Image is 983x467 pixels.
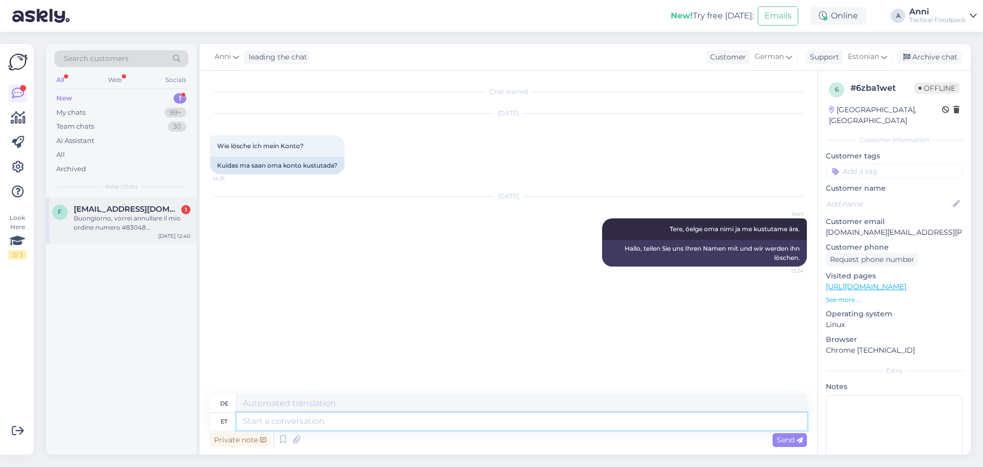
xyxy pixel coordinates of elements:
[245,52,307,63] div: leading the chat
[8,250,27,259] div: 2 / 3
[829,105,942,126] div: [GEOGRAPHIC_DATA], [GEOGRAPHIC_DATA]
[221,413,227,430] div: et
[826,345,963,356] p: Chrome [TECHNICAL_ID]
[765,267,804,275] span: 13:34
[217,142,304,150] span: Wie lösche ich mein Konto?
[63,53,129,64] span: Search customers
[826,242,963,253] p: Customer phone
[826,381,963,392] p: Notes
[210,157,345,174] div: Kuidas ma saan oma konto kustutada?
[56,121,94,132] div: Team chats
[210,109,807,118] div: [DATE]
[54,73,66,87] div: All
[826,295,963,304] p: See more ...
[826,319,963,330] p: Linux
[158,232,190,240] div: [DATE] 12:40
[210,433,270,447] div: Private note
[826,198,951,210] input: Add name
[826,366,963,375] div: Extra
[765,210,804,218] span: Anni
[670,225,800,233] span: Tere, öelge oma nimi ja me kustutame ära.
[706,52,746,63] div: Customer
[168,121,186,132] div: 30
[8,52,28,72] img: Askly Logo
[74,205,180,214] span: fantuzzi04@gmail.com
[164,108,186,118] div: 99+
[213,175,251,182] span: 14:31
[105,182,138,191] span: New chats
[909,8,966,16] div: Anni
[826,135,963,145] div: Customer information
[914,83,959,94] span: Offline
[671,11,693,21] b: New!
[174,93,186,104] div: 1
[810,7,866,25] div: Online
[826,309,963,319] p: Operating system
[671,10,754,22] div: Try free [DATE]:
[850,82,914,94] div: # 6zba1wet
[806,52,839,63] div: Support
[909,8,977,24] a: AnniTactical Foodpack
[106,73,124,87] div: Web
[602,240,807,267] div: Hallo, teilen Sie uns Ihren Namen mit und wir werden ihn löschen.
[220,395,228,412] div: de
[777,435,803,444] span: Send
[8,213,27,259] div: Look Here
[755,51,784,63] span: German
[56,150,65,160] div: All
[835,86,839,93] span: 6
[56,136,94,146] div: AI Assistant
[897,50,961,64] div: Archive chat
[826,216,963,227] p: Customer email
[826,271,963,281] p: Visited pages
[826,164,963,179] input: Add a tag
[215,51,231,63] span: Anni
[210,192,807,201] div: [DATE]
[848,51,879,63] span: Estonian
[56,108,86,118] div: My chats
[909,16,966,24] div: Tactical Foodpack
[891,9,905,23] div: A
[58,208,62,216] span: f
[181,205,190,214] div: 1
[74,214,190,232] div: Buongiorno, vorrei annullare il mio ordine numero #83048 [PERSON_NAME] ordinato per sbaglio. E' p...
[826,227,963,238] p: [DOMAIN_NAME][EMAIL_ADDRESS][PERSON_NAME][DOMAIN_NAME]
[56,164,86,174] div: Archived
[56,93,72,104] div: New
[826,253,918,267] div: Request phone number
[826,282,906,291] a: [URL][DOMAIN_NAME]
[826,183,963,194] p: Customer name
[758,6,798,26] button: Emails
[826,334,963,345] p: Browser
[163,73,188,87] div: Socials
[210,87,807,96] div: Chat started
[826,151,963,161] p: Customer tags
